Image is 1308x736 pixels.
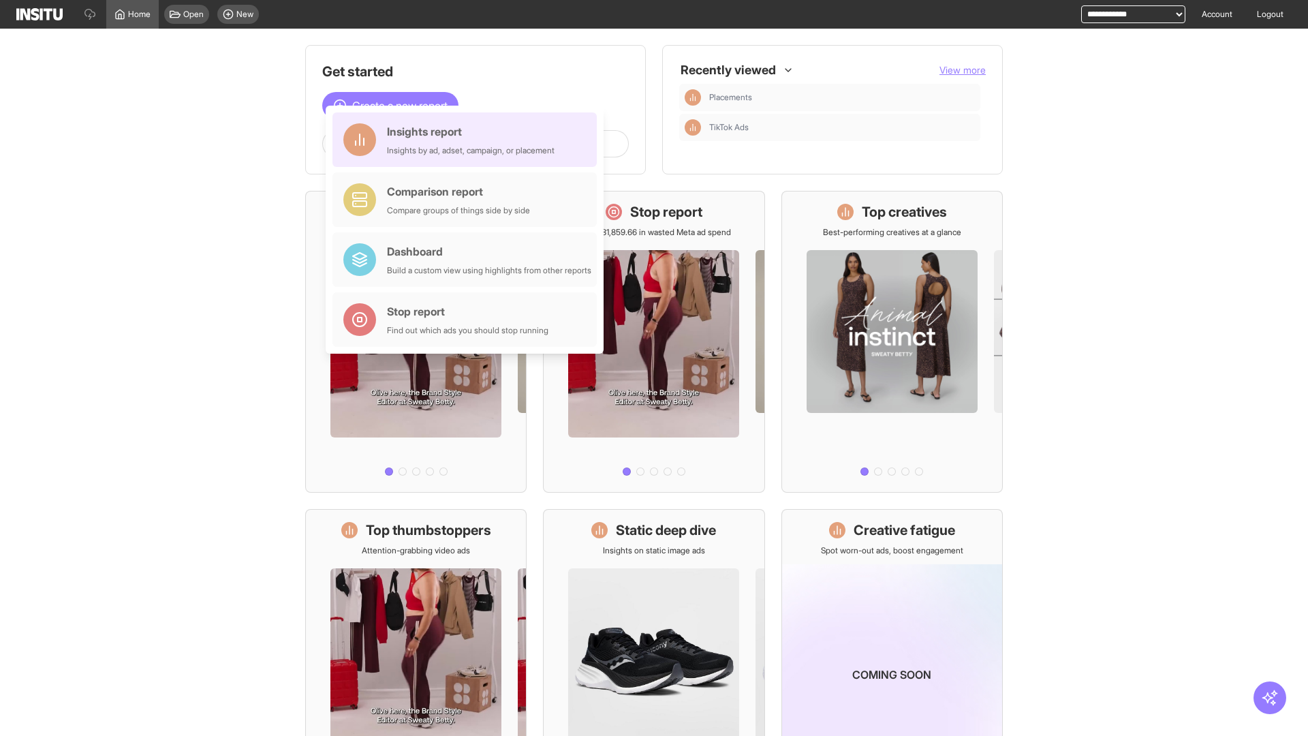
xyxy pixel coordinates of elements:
[236,9,253,20] span: New
[685,89,701,106] div: Insights
[577,227,731,238] p: Save £31,859.66 in wasted Meta ad spend
[823,227,961,238] p: Best-performing creatives at a glance
[387,243,591,260] div: Dashboard
[387,303,548,320] div: Stop report
[387,145,555,156] div: Insights by ad, adset, campaign, or placement
[939,63,986,77] button: View more
[603,545,705,556] p: Insights on static image ads
[781,191,1003,493] a: Top creativesBest-performing creatives at a glance
[543,191,764,493] a: Stop reportSave £31,859.66 in wasted Meta ad spend
[709,122,975,133] span: TikTok Ads
[387,325,548,336] div: Find out which ads you should stop running
[183,9,204,20] span: Open
[387,265,591,276] div: Build a custom view using highlights from other reports
[709,92,975,103] span: Placements
[128,9,151,20] span: Home
[685,119,701,136] div: Insights
[322,62,629,81] h1: Get started
[862,202,947,221] h1: Top creatives
[16,8,63,20] img: Logo
[387,183,530,200] div: Comparison report
[387,205,530,216] div: Compare groups of things side by side
[322,92,458,119] button: Create a new report
[387,123,555,140] div: Insights report
[630,202,702,221] h1: Stop report
[305,191,527,493] a: What's live nowSee all active ads instantly
[362,545,470,556] p: Attention-grabbing video ads
[709,122,749,133] span: TikTok Ads
[709,92,752,103] span: Placements
[616,521,716,540] h1: Static deep dive
[939,64,986,76] span: View more
[352,97,448,114] span: Create a new report
[366,521,491,540] h1: Top thumbstoppers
